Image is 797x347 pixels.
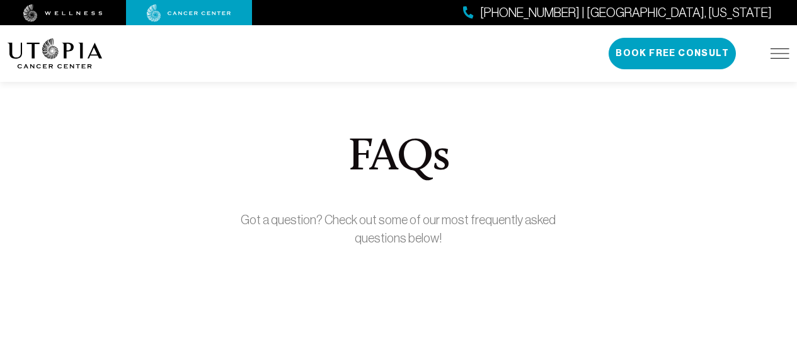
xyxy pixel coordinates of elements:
[147,4,231,22] img: cancer center
[240,135,557,181] h1: FAQs
[23,4,103,22] img: wellness
[609,38,736,69] button: Book Free Consult
[480,4,772,22] span: [PHONE_NUMBER] | [GEOGRAPHIC_DATA], [US_STATE]
[771,48,789,59] img: icon-hamburger
[240,211,557,247] p: Got a question? Check out some of our most frequently asked questions below!
[463,4,772,22] a: [PHONE_NUMBER] | [GEOGRAPHIC_DATA], [US_STATE]
[8,38,103,69] img: logo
